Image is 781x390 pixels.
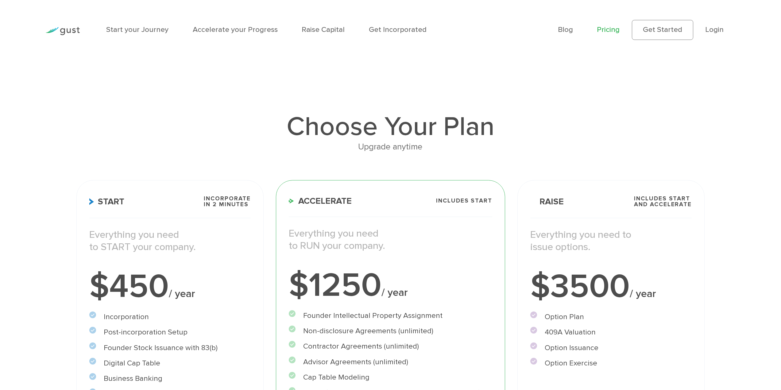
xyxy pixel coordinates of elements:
[705,25,724,34] a: Login
[289,227,492,252] p: Everything you need to RUN your company.
[289,372,492,383] li: Cap Table Modeling
[530,342,692,354] li: Option Issuance
[289,269,492,302] div: $1250
[89,358,251,369] li: Digital Cap Table
[530,197,564,206] span: Raise
[204,196,251,207] span: Incorporate in 2 Minutes
[630,288,656,300] span: / year
[558,25,573,34] a: Blog
[597,25,620,34] a: Pricing
[289,310,492,322] li: Founder Intellectual Property Assignment
[89,342,251,354] li: Founder Stock Issuance with 83(b)
[89,270,251,303] div: $450
[89,229,251,253] p: Everything you need to START your company.
[89,327,251,338] li: Post-incorporation Setup
[45,27,80,35] img: Gust Logo
[89,197,125,206] span: Start
[634,196,692,207] span: Includes START and ACCELERATE
[530,229,692,253] p: Everything you need to issue options.
[369,25,427,34] a: Get Incorporated
[76,140,704,154] div: Upgrade anytime
[530,311,692,323] li: Option Plan
[193,25,278,34] a: Accelerate your Progress
[106,25,168,34] a: Start your Journey
[302,25,345,34] a: Raise Capital
[530,358,692,369] li: Option Exercise
[530,327,692,338] li: 409A Valuation
[89,373,251,384] li: Business Banking
[289,326,492,337] li: Non-disclosure Agreements (unlimited)
[89,198,94,205] img: Start Icon X2
[169,288,195,300] span: / year
[289,199,294,203] img: Accelerate Icon
[289,197,352,205] span: Accelerate
[76,114,704,140] h1: Choose Your Plan
[530,270,692,303] div: $3500
[436,198,492,204] span: Includes START
[632,20,693,40] a: Get Started
[89,311,251,323] li: Incorporation
[381,286,408,299] span: / year
[289,357,492,368] li: Advisor Agreements (unlimited)
[289,341,492,352] li: Contractor Agreements (unlimited)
